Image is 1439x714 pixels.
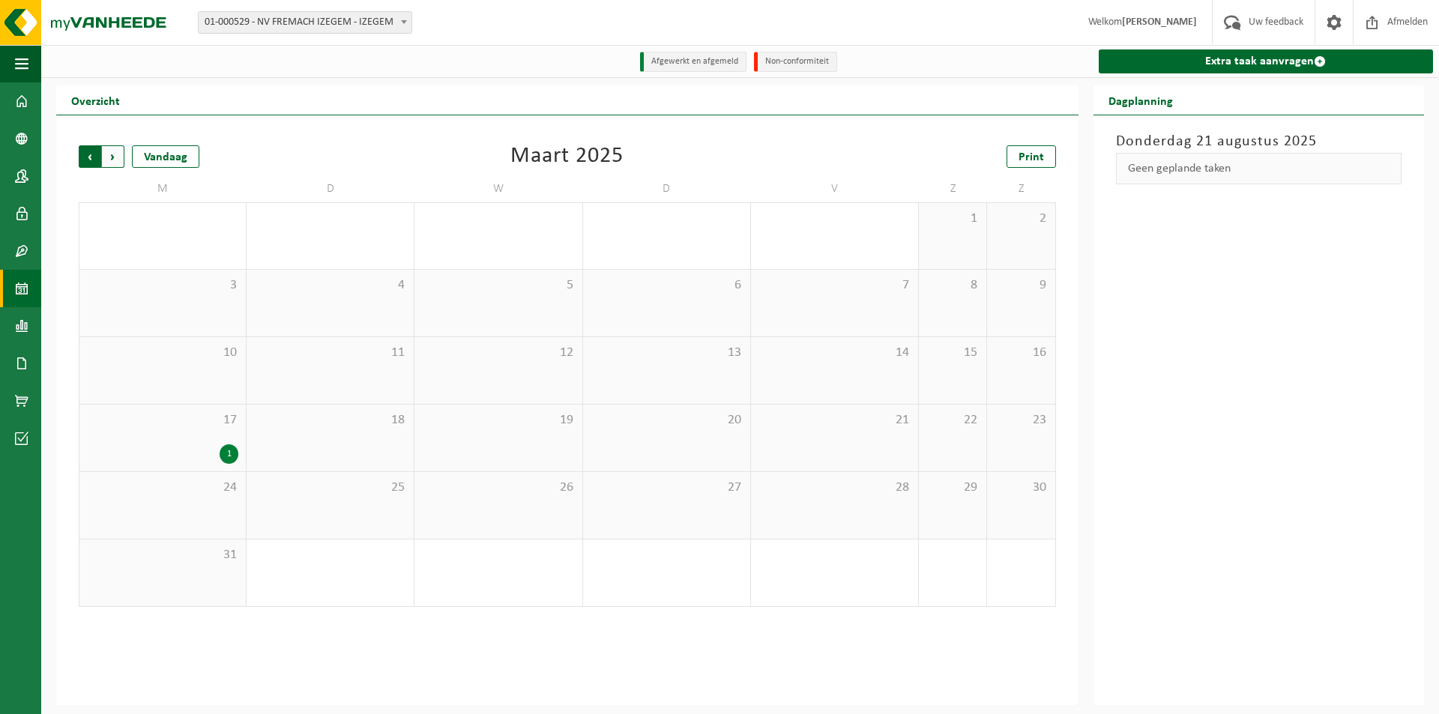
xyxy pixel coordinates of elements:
[87,277,238,294] span: 3
[1116,130,1402,153] h3: Donderdag 21 augustus 2025
[87,345,238,361] span: 10
[87,412,238,429] span: 17
[87,479,238,496] span: 24
[1093,85,1188,115] h2: Dagplanning
[254,412,406,429] span: 18
[754,52,837,72] li: Non-conformiteit
[1099,49,1433,73] a: Extra taak aanvragen
[79,145,101,168] span: Vorige
[79,175,247,202] td: M
[591,412,743,429] span: 20
[1122,16,1197,28] strong: [PERSON_NAME]
[995,345,1047,361] span: 16
[132,145,199,168] div: Vandaag
[926,479,979,496] span: 29
[926,211,979,227] span: 1
[56,85,135,115] h2: Overzicht
[758,479,911,496] span: 28
[247,175,414,202] td: D
[591,345,743,361] span: 13
[510,145,624,168] div: Maart 2025
[995,479,1047,496] span: 30
[919,175,987,202] td: Z
[87,547,238,563] span: 31
[751,175,919,202] td: V
[254,277,406,294] span: 4
[422,345,574,361] span: 12
[926,345,979,361] span: 15
[220,444,238,464] div: 1
[422,479,574,496] span: 26
[422,277,574,294] span: 5
[591,479,743,496] span: 27
[199,12,411,33] span: 01-000529 - NV FREMACH IZEGEM - IZEGEM
[583,175,751,202] td: D
[422,412,574,429] span: 19
[995,211,1047,227] span: 2
[102,145,124,168] span: Volgende
[758,345,911,361] span: 14
[926,412,979,429] span: 22
[591,277,743,294] span: 6
[640,52,746,72] li: Afgewerkt en afgemeld
[995,277,1047,294] span: 9
[926,277,979,294] span: 8
[758,277,911,294] span: 7
[1019,151,1044,163] span: Print
[758,412,911,429] span: 21
[414,175,582,202] td: W
[995,412,1047,429] span: 23
[254,345,406,361] span: 11
[1007,145,1056,168] a: Print
[198,11,412,34] span: 01-000529 - NV FREMACH IZEGEM - IZEGEM
[987,175,1055,202] td: Z
[1116,153,1402,184] div: Geen geplande taken
[254,479,406,496] span: 25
